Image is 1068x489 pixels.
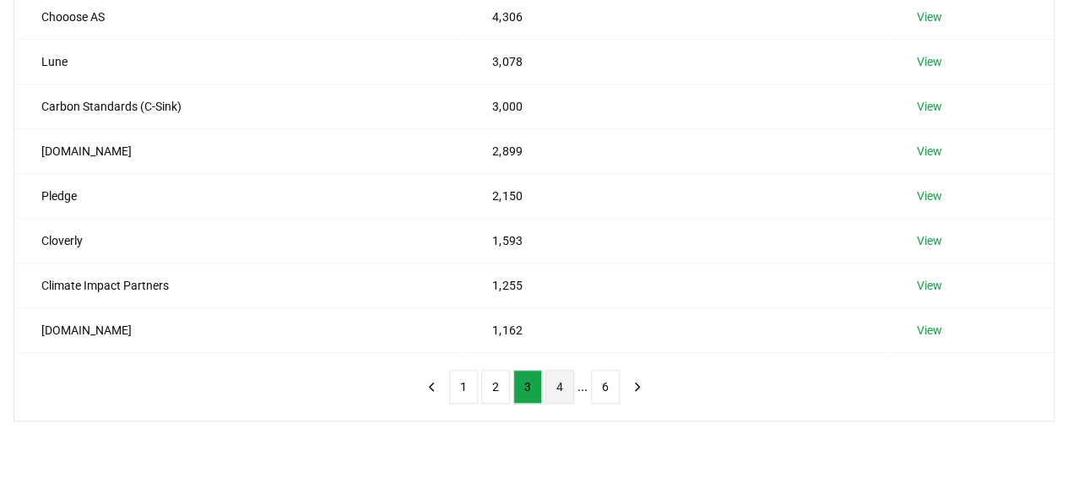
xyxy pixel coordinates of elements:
a: View [916,322,941,339]
a: View [916,98,941,115]
td: 3,078 [465,39,889,84]
td: Lune [14,39,465,84]
a: View [916,232,941,249]
a: View [916,187,941,204]
button: 4 [545,370,574,404]
td: Carbon Standards (C-Sink) [14,84,465,128]
button: previous page [417,370,446,404]
td: Climate Impact Partners [14,263,465,307]
td: 2,899 [465,128,889,173]
td: Pledge [14,173,465,218]
td: [DOMAIN_NAME] [14,128,465,173]
td: [DOMAIN_NAME] [14,307,465,352]
button: 2 [481,370,510,404]
button: 3 [513,370,542,404]
td: 2,150 [465,173,889,218]
button: 1 [449,370,478,404]
a: View [916,277,941,294]
a: View [916,53,941,70]
td: 1,255 [465,263,889,307]
td: 1,162 [465,307,889,352]
td: Cloverly [14,218,465,263]
a: View [916,8,941,25]
li: ... [577,377,588,397]
a: View [916,143,941,160]
td: 1,593 [465,218,889,263]
button: 6 [591,370,620,404]
button: next page [623,370,652,404]
td: 3,000 [465,84,889,128]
